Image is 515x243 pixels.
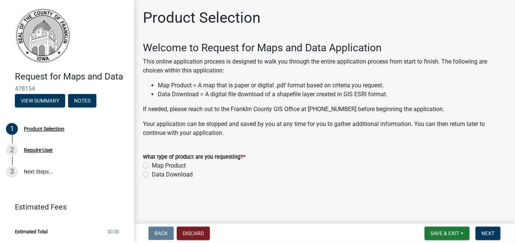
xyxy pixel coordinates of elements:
[6,123,18,135] div: 1
[15,98,65,104] wm-modal-confirm: Summary
[143,120,506,137] p: Your application can be stopped and saved by you at any time for you to gather additional informa...
[108,229,119,234] span: $0.00
[154,230,168,236] span: Back
[158,81,506,90] li: Map Product = A map that is paper or digital .pdf format based on criteria you request.
[15,8,71,64] img: Franklin County, Iowa
[143,105,506,114] p: If needed, please reach out to the Franklin County GIS Office at [PHONE_NUMBER] before beginning ...
[143,42,506,54] h3: Welcome to Request for Maps and Data Application
[143,57,506,75] p: This online application process is designed to walk you through the entire application process fr...
[6,166,18,178] div: 3
[15,94,65,107] button: View Summary
[68,94,96,107] button: Notes
[6,200,122,214] a: Estimated Fees
[143,9,260,27] h1: Product Selection
[158,90,506,99] li: Data Download = A digital file download of a shapefile layer created in GIS ESRI format.
[24,148,53,153] div: Require User
[177,227,210,240] button: Discard
[15,71,128,82] h4: Request for Maps and Data
[148,227,174,240] button: Back
[425,227,470,240] button: Save & Exit
[482,230,495,236] span: Next
[152,161,186,170] label: Map Product
[15,85,119,92] span: 478154
[6,144,18,156] div: 2
[24,126,64,132] div: Product Selection
[431,230,459,236] span: Save & Exit
[476,227,500,240] button: Next
[143,155,245,160] label: What type of product are you requesting?
[152,170,193,179] label: Data Download
[15,229,48,234] span: Estimated Total
[68,98,96,104] wm-modal-confirm: Notes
